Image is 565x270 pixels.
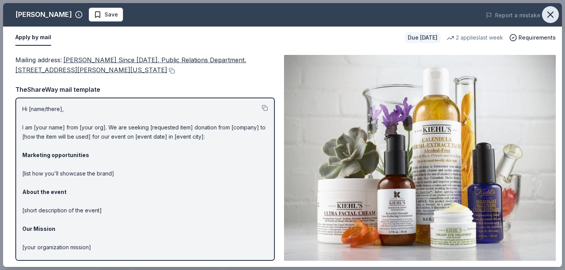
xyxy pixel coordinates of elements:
[89,8,123,22] button: Save
[22,225,55,232] strong: Our Mission
[15,84,275,94] div: TheShareWay mail template
[15,8,72,21] div: [PERSON_NAME]
[284,55,556,261] img: Image for Kiehl's
[15,55,275,75] div: Mailing address :
[486,11,540,20] button: Report a mistake
[447,33,503,42] div: 2 applies last week
[518,33,556,42] span: Requirements
[15,56,246,74] span: [PERSON_NAME] Since [DATE], Public Relations Department, [STREET_ADDRESS][PERSON_NAME][US_STATE]
[22,152,89,158] strong: Marketing opportunities
[509,33,556,42] button: Requirements
[15,30,51,46] button: Apply by mail
[105,10,118,19] span: Save
[22,189,66,195] strong: About the event
[405,32,440,43] div: Due [DATE]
